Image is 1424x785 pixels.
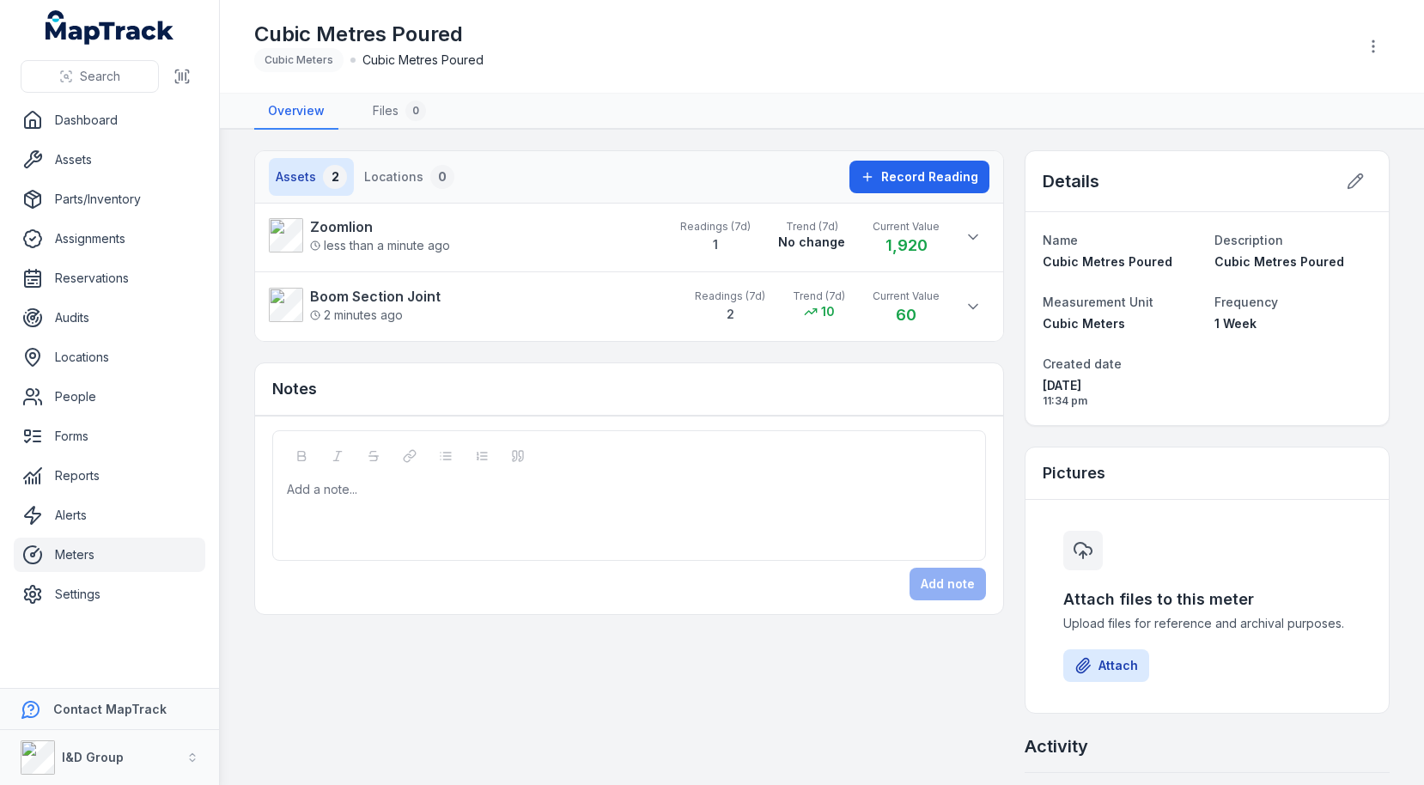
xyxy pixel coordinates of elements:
[14,419,205,453] a: Forms
[310,286,441,307] strong: Boom Section Joint
[881,168,978,186] span: Record Reading
[896,306,916,324] strong: 60
[873,289,940,303] span: Current Value
[310,307,403,324] span: 2 minutes ago
[14,182,205,216] a: Parts/Inventory
[14,143,205,177] a: Assets
[1214,295,1278,309] span: Frequency
[873,220,940,234] span: Current Value
[269,286,678,324] a: Boom Section Joint2 minutes ago
[21,60,159,93] button: Search
[14,498,205,532] a: Alerts
[62,750,124,764] strong: I&D Group
[1043,394,1200,408] span: 11:34 pm
[793,289,845,303] span: Trend (7d)
[1043,377,1200,408] time: 05/10/2025, 11:34:46 pm
[680,220,751,234] span: Readings (7d)
[1043,295,1153,309] span: Measurement Unit
[727,307,734,321] strong: 2
[1043,461,1105,485] h3: Pictures
[1214,316,1257,331] span: 1 Week
[254,21,484,48] h1: Cubic Metres Poured
[357,158,461,196] button: Locations0
[1025,734,1088,758] h2: Activity
[254,48,344,72] div: Cubic Meters
[272,377,317,401] h3: Notes
[1043,356,1122,371] span: Created date
[1043,169,1099,193] h2: Details
[778,220,845,234] span: Trend (7d)
[362,52,484,69] span: Cubic Metres Poured
[405,100,426,121] div: 0
[269,216,663,254] a: Zoomlionless than a minute ago
[695,289,765,303] span: Readings (7d)
[1063,587,1351,612] h3: Attach files to this meter
[310,237,450,254] span: less than a minute ago
[14,261,205,295] a: Reservations
[1043,254,1172,269] span: Cubic Metres Poured
[821,303,835,320] strong: 10
[1063,649,1149,682] button: Attach
[14,577,205,612] a: Settings
[713,237,718,252] strong: 1
[14,301,205,335] a: Audits
[14,222,205,256] a: Assignments
[1063,615,1351,632] span: Upload files for reference and archival purposes.
[359,94,440,130] a: Files0
[254,94,338,130] a: Overview
[14,103,205,137] a: Dashboard
[14,538,205,572] a: Meters
[14,340,205,374] a: Locations
[53,702,167,716] strong: Contact MapTrack
[849,161,989,193] button: Record Reading
[430,165,454,189] div: 0
[323,165,347,189] div: 2
[46,10,174,45] a: MapTrack
[269,158,354,196] button: Assets2
[778,234,845,251] strong: No change
[1043,316,1125,331] span: Cubic Meters
[1043,233,1078,247] span: Name
[1043,377,1200,394] span: [DATE]
[80,68,120,85] span: Search
[14,380,205,414] a: People
[885,236,928,254] strong: 1,920
[310,216,450,237] strong: Zoomlion
[1214,233,1283,247] span: Description
[1214,254,1344,269] span: Cubic Metres Poured
[14,459,205,493] a: Reports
